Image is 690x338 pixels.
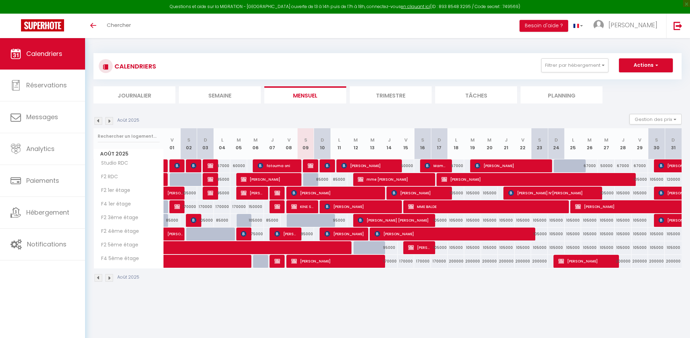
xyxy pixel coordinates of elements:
[247,214,264,227] div: 105000
[414,128,431,159] th: 16
[297,128,314,159] th: 09
[350,86,432,103] li: Trimestre
[615,255,632,268] div: 200000
[247,128,264,159] th: 06
[230,128,247,159] th: 05
[370,137,375,143] abbr: M
[541,58,608,72] button: Filtrer par hébergement
[498,241,515,254] div: 105000
[498,255,515,268] div: 200000
[498,128,515,159] th: 21
[481,214,498,227] div: 105000
[665,228,682,240] div: 105000
[314,173,331,186] div: 85000
[531,228,548,240] div: 105000
[632,214,648,227] div: 105000
[325,159,330,172] span: [PERSON_NAME] [PERSON_NAME]
[93,86,175,103] li: Journalier
[274,227,297,240] span: [PERSON_NAME]
[164,128,181,159] th: 01
[464,128,481,159] th: 19
[214,128,231,159] th: 04
[291,186,381,200] span: [PERSON_NAME]
[271,137,274,143] abbr: J
[581,228,598,240] div: 105000
[531,241,548,254] div: 105000
[531,214,548,227] div: 105000
[565,128,581,159] th: 25
[665,241,682,254] div: 105000
[208,159,213,172] span: [PERSON_NAME]
[274,254,280,268] span: [PERSON_NAME]
[264,128,281,159] th: 07
[247,200,264,213] div: 150000
[325,200,397,213] span: [PERSON_NAME]
[548,214,565,227] div: 105000
[375,227,531,240] span: [PERSON_NAME]
[174,159,180,172] span: [PERSON_NAME]
[632,128,648,159] th: 29
[565,241,581,254] div: 105000
[214,200,231,213] div: 170000
[435,86,517,103] li: Tâches
[94,149,163,159] span: Août 2025
[304,137,307,143] abbr: S
[341,159,397,172] span: [PERSON_NAME]
[26,49,62,58] span: Calendriers
[481,128,498,159] th: 20
[197,128,214,159] th: 03
[180,128,197,159] th: 02
[629,114,682,124] button: Gestion des prix
[95,241,140,249] span: F2 5ème étage
[117,117,139,124] p: Août 2025
[608,21,657,29] span: [PERSON_NAME]
[408,200,565,213] span: MME BALDE
[241,186,263,200] span: [PERSON_NAME]
[661,309,690,338] iframe: LiveChat chat widget
[538,137,541,143] abbr: S
[95,173,121,181] span: F2 RDC
[521,86,602,103] li: Planning
[258,159,297,172] span: fatouma oni
[204,137,207,143] abbr: D
[665,173,682,186] div: 120000
[515,255,531,268] div: 200000
[671,137,675,143] abbr: D
[448,241,465,254] div: 105000
[95,214,140,222] span: F2 3ème étage
[381,255,398,268] div: 170000
[274,186,280,200] span: [PERSON_NAME]
[431,128,448,159] th: 17
[588,14,666,38] a: ... [PERSON_NAME]
[281,128,298,159] th: 08
[264,214,281,227] div: 85000
[674,21,682,30] img: logout
[619,58,673,72] button: Actions
[408,241,431,254] span: [PERSON_NAME]
[347,128,364,159] th: 12
[26,208,69,217] span: Hébergement
[581,214,598,227] div: 105000
[179,86,261,103] li: Semaine
[253,137,258,143] abbr: M
[615,228,632,240] div: 105000
[515,214,531,227] div: 105000
[331,214,348,227] div: 95000
[572,137,574,143] abbr: L
[648,128,665,159] th: 30
[632,228,648,240] div: 105000
[598,187,615,200] div: 105000
[325,227,364,240] span: [PERSON_NAME]
[665,128,682,159] th: 31
[264,86,346,103] li: Mensuel
[598,128,615,159] th: 27
[117,274,139,281] p: Août 2025
[214,173,231,186] div: 85000
[388,137,391,143] abbr: J
[615,214,632,227] div: 105000
[598,214,615,227] div: 105000
[398,255,414,268] div: 170000
[581,128,598,159] th: 26
[98,130,160,143] input: Rechercher un logement...
[391,186,447,200] span: [PERSON_NAME]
